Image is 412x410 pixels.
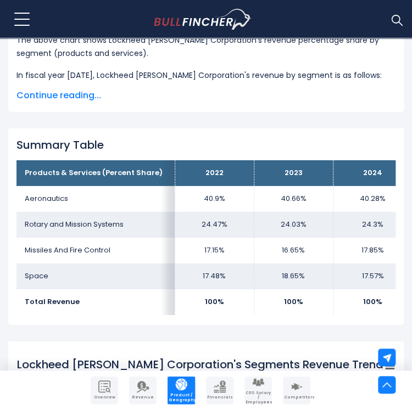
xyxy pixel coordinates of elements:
[91,377,118,404] a: Company Overview
[92,395,117,400] span: Overview
[254,186,333,212] td: 40.66%
[16,289,175,315] td: Total Revenue
[244,377,272,404] a: Company Employees
[333,289,412,315] td: 100%
[206,377,233,404] a: Company Financials
[283,377,310,404] a: Company Competitors
[16,138,396,151] h2: Summary Table
[16,238,175,263] td: Missiles And Fire Control
[254,212,333,238] td: 24.03%
[168,377,195,404] a: Company Product/Geography
[254,160,333,186] th: 2023
[16,69,396,82] p: In fiscal year [DATE], Lockheed [PERSON_NAME] Corporation's revenue by segment is as follows:
[333,160,412,186] th: 2024
[246,391,271,405] span: CEO Salary / Employees
[333,238,412,263] td: 17.85%
[16,33,396,60] p: The above chart shows Lockheed [PERSON_NAME] Corporation's revenue percentage share by segment (p...
[16,186,175,212] td: Aeronautics
[175,186,254,212] td: 40.9%
[16,212,175,238] td: Rotary and Mission Systems
[333,263,412,289] td: 17.57%
[17,357,383,372] tspan: Lockheed [PERSON_NAME] Corporation's Segments Revenue Trend
[284,395,309,400] span: Competitors
[16,160,175,186] th: Products & Services (Percent Share)
[175,160,254,186] th: 2022
[254,263,333,289] td: 18.65%
[169,393,194,402] span: Product / Geography
[333,212,412,238] td: 24.3%
[175,212,254,238] td: 24.47%
[207,395,232,400] span: Financials
[175,238,254,263] td: 17.15%
[129,377,157,404] a: Company Revenue
[175,263,254,289] td: 17.48%
[130,395,155,400] span: Revenue
[154,9,252,30] img: Bullfincher logo
[254,238,333,263] td: 16.65%
[16,89,396,102] span: Continue reading...
[175,289,254,315] td: 100%
[333,186,412,212] td: 40.28%
[254,289,333,315] td: 100%
[16,263,175,289] td: Space
[154,9,272,30] a: Go to homepage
